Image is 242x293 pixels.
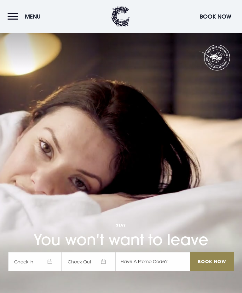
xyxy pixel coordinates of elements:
[25,13,41,20] span: Menu
[8,204,234,249] h1: You won't want to leave
[111,6,130,27] img: Clandeboye Lodge
[8,10,44,23] button: Menu
[8,223,234,228] span: Stay
[8,252,62,271] span: Check In
[190,252,234,271] input: Book Now
[115,252,190,271] input: Have A Promo Code?
[197,10,234,23] button: Book Now
[62,252,115,271] span: Check Out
